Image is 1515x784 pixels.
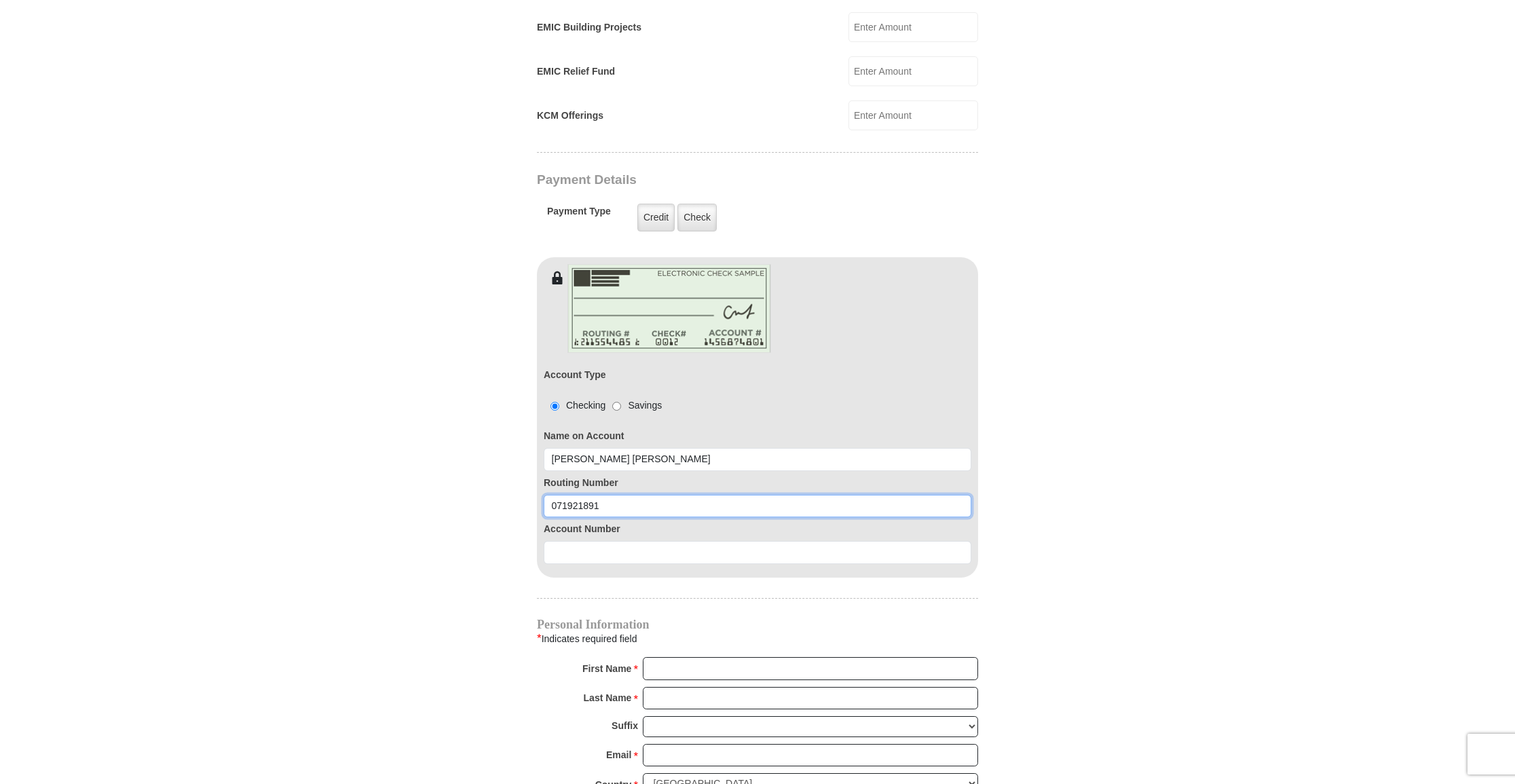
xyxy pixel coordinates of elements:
[537,630,978,648] div: Indicates required field
[848,100,978,130] input: Enter Amount
[544,522,971,536] label: Account Number
[848,56,978,86] input: Enter Amount
[584,688,632,707] strong: Last Name
[677,204,717,231] label: Check
[848,12,978,42] input: Enter Amount
[544,476,971,490] label: Routing Number
[537,172,883,188] h3: Payment Details
[637,204,675,231] label: Credit
[537,20,641,35] label: EMIC Building Projects
[567,264,771,353] img: check-en.png
[612,716,638,735] strong: Suffix
[544,429,971,443] label: Name on Account
[537,619,978,630] h4: Personal Information
[544,398,662,413] div: Checking Savings
[537,64,615,79] label: EMIC Relief Fund
[582,659,631,678] strong: First Name
[547,206,611,224] h5: Payment Type
[606,745,631,764] strong: Email
[537,109,603,123] label: KCM Offerings
[544,368,606,382] label: Account Type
